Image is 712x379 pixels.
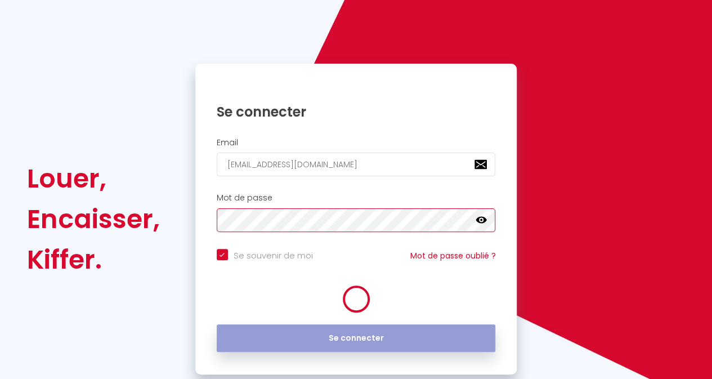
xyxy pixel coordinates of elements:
[217,193,496,203] h2: Mot de passe
[27,239,160,280] div: Kiffer.
[9,5,43,38] button: Ouvrir le widget de chat LiveChat
[217,153,496,176] input: Ton Email
[27,158,160,199] div: Louer,
[217,138,496,148] h2: Email
[27,199,160,239] div: Encaisser,
[410,250,495,261] a: Mot de passe oublié ?
[217,324,496,353] button: Se connecter
[217,103,496,121] h1: Se connecter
